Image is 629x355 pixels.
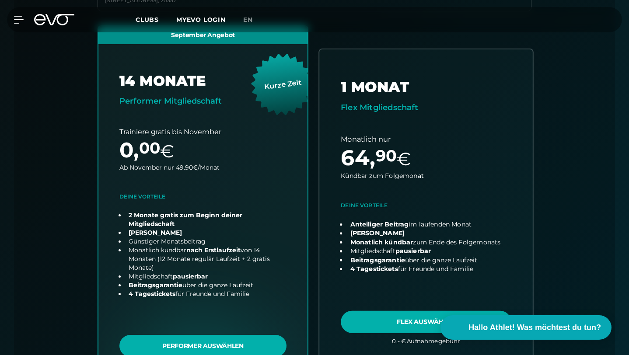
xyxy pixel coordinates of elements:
[176,16,226,24] a: MYEVO LOGIN
[243,15,263,25] a: en
[243,16,253,24] span: en
[136,16,159,24] span: Clubs
[468,322,601,334] span: Hallo Athlet! Was möchtest du tun?
[136,15,176,24] a: Clubs
[440,315,612,340] button: Hallo Athlet! Was möchtest du tun?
